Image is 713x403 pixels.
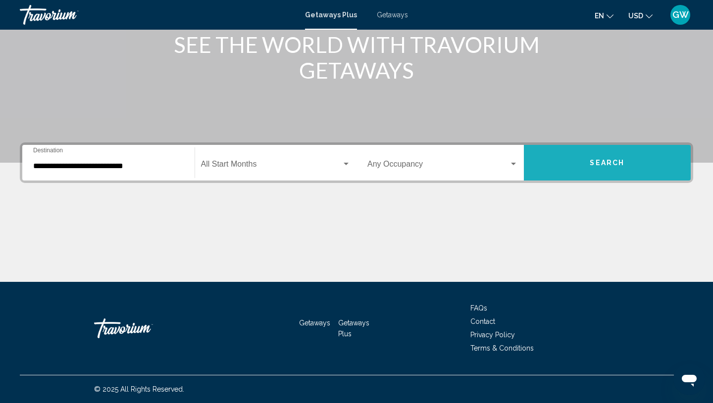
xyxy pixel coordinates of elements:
[628,8,653,23] button: Change currency
[94,385,184,393] span: © 2025 All Rights Reserved.
[590,159,624,167] span: Search
[470,344,534,352] a: Terms & Conditions
[470,331,515,339] a: Privacy Policy
[94,313,193,343] a: Travorium
[470,304,487,312] a: FAQs
[524,145,691,180] button: Search
[338,319,369,338] a: Getaways Plus
[299,319,330,327] a: Getaways
[20,5,295,25] a: Travorium
[628,12,643,20] span: USD
[470,317,495,325] a: Contact
[673,363,705,395] iframe: Button to launch messaging window
[171,32,542,83] h1: SEE THE WORLD WITH TRAVORIUM GETAWAYS
[667,4,693,25] button: User Menu
[305,11,357,19] a: Getaways Plus
[595,12,604,20] span: en
[595,8,613,23] button: Change language
[672,10,689,20] span: GW
[377,11,408,19] a: Getaways
[22,145,691,180] div: Search widget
